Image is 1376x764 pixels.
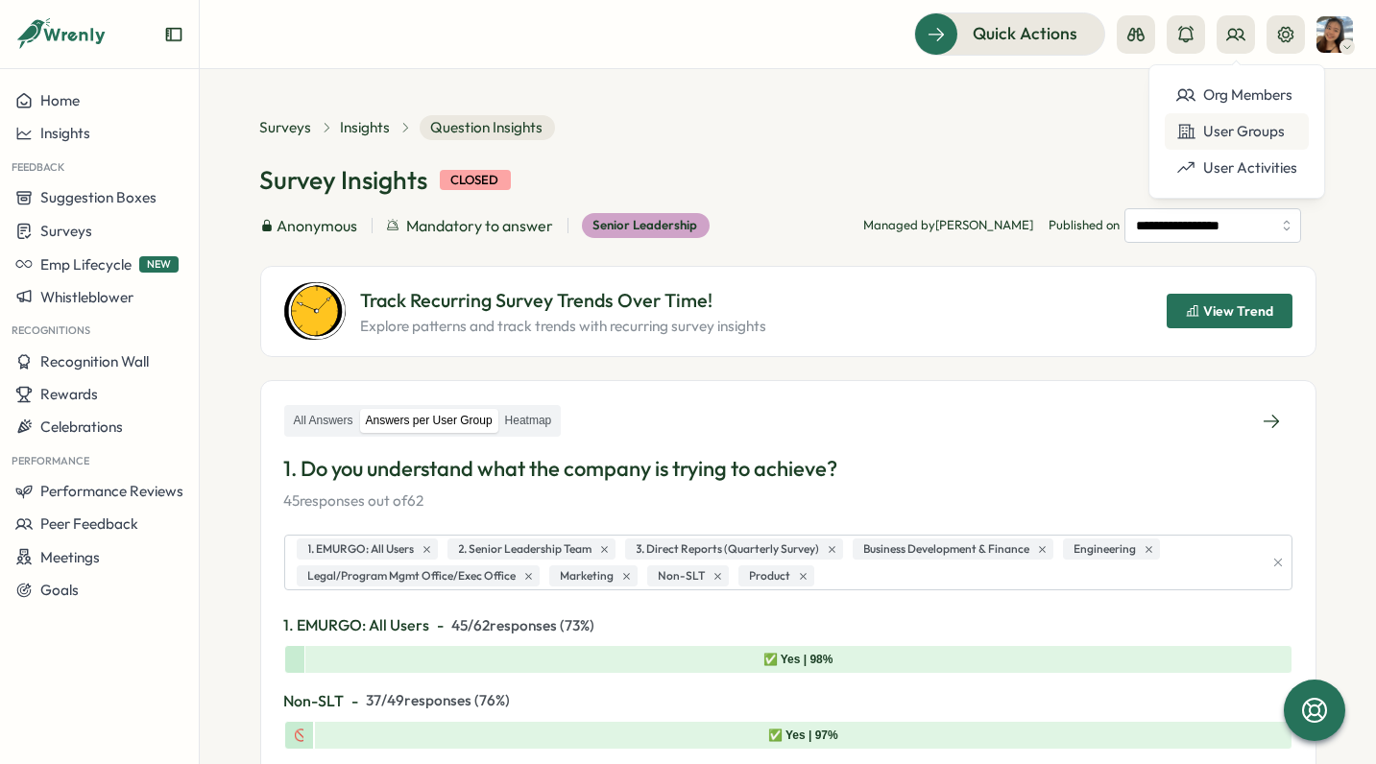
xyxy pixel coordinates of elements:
a: User Activities [1165,150,1309,186]
div: 🚫 No | 3% [295,727,304,745]
a: User Groups [1165,113,1309,150]
label: Answers per User Group [360,409,498,433]
div: ✅ Yes | 98% [763,651,833,669]
span: Business Development & Finance [864,540,1030,559]
span: Peer Feedback [40,514,138,533]
span: 2. Senior Leadership Team [459,540,592,559]
button: Expand sidebar [164,25,183,44]
div: ✅ Yes | 97% [768,727,838,745]
span: 45 / 62 responses ( 73 %) [452,615,595,636]
span: Meetings [40,548,100,566]
div: Senior Leadership [582,213,710,238]
span: Goals [40,581,79,599]
span: Legal/Program Mgmt Office/Exec Office [308,567,517,585]
label: Heatmap [499,409,558,433]
span: - [352,689,359,713]
span: Insights [40,124,90,142]
span: Product [750,567,791,585]
span: Engineering [1074,540,1137,559]
span: Whistleblower [40,288,133,306]
div: closed [440,170,511,191]
span: Recognition Wall [40,352,149,370]
span: Mandatory to answer [407,214,554,238]
span: 1. EMURGO: All Users [284,613,430,637]
span: 37 / 49 responses ( 76 %) [367,690,511,711]
span: Non-SLT [659,567,706,585]
button: View Trend [1167,294,1292,328]
p: 45 responses out of 62 [284,490,1292,512]
p: Explore patterns and track trends with recurring survey insights [361,316,767,337]
span: - [438,613,445,637]
button: Quick Actions [914,12,1105,55]
span: Published on [1050,208,1301,243]
h1: Survey Insights [260,163,428,197]
p: 1. Do you understand what the company is trying to achieve? [284,454,1292,484]
a: Surveys [260,117,312,138]
a: Org Members [1165,77,1309,113]
span: Marketing [561,567,615,585]
span: 1. EMURGO: All Users [308,540,415,559]
span: Quick Actions [973,21,1077,46]
a: Insights [341,117,391,138]
span: 3. Direct Reports (Quarterly Survey) [637,540,820,559]
div: Org Members [1176,84,1297,106]
span: Home [40,91,80,109]
p: Track Recurring Survey Trends Over Time! [361,286,767,316]
span: [PERSON_NAME] [936,217,1034,232]
img: Tracy [1316,16,1353,53]
span: Rewards [40,385,98,403]
span: View Trend [1204,304,1274,318]
p: Managed by [864,217,1034,234]
span: Celebrations [40,418,123,436]
span: Emp Lifecycle [40,255,132,274]
div: User Groups [1176,121,1297,142]
label: All Answers [288,409,359,433]
span: Non-SLT [284,689,345,713]
span: Anonymous [278,214,358,238]
span: NEW [139,256,179,273]
span: Performance Reviews [40,482,183,500]
span: Surveys [40,222,92,240]
div: User Activities [1176,157,1297,179]
span: Question Insights [420,115,555,140]
span: Suggestion Boxes [40,188,157,206]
